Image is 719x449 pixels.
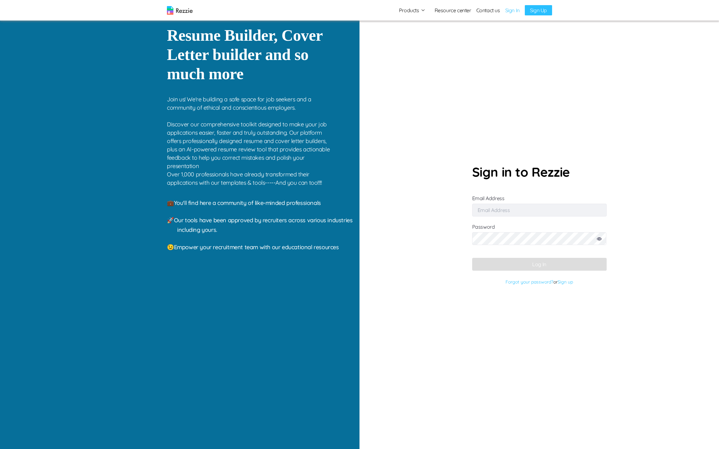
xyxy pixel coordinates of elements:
label: Email Address [472,195,607,213]
button: Log In [472,258,607,271]
span: 🚀 Our tools have been approved by recruiters across various industries including yours. [167,216,352,233]
a: Sign In [505,6,520,14]
p: Resume Builder, Cover Letter builder and so much more [167,26,327,83]
img: logo [167,6,193,15]
a: Sign Up [525,5,552,15]
p: Sign in to Rezzie [472,162,607,182]
a: Contact us [476,6,500,14]
p: Join us! We're building a safe space for job seekers and a community of ethical and conscientious... [167,95,334,170]
input: Email Address [472,204,607,216]
a: Sign up [558,279,573,285]
a: Resource center [435,6,471,14]
span: 💼 You'll find here a community of like-minded professionals [167,199,321,207]
a: Forgot your password? [506,279,553,285]
input: Password [472,232,607,245]
p: Over 1,000 professionals have already transformed their applications with our templates & tools--... [167,170,334,187]
span: 😉 Empower your recruitment team with our educational resources [167,243,339,251]
button: Products [399,6,426,14]
label: Password [472,224,607,251]
p: or [472,277,607,287]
